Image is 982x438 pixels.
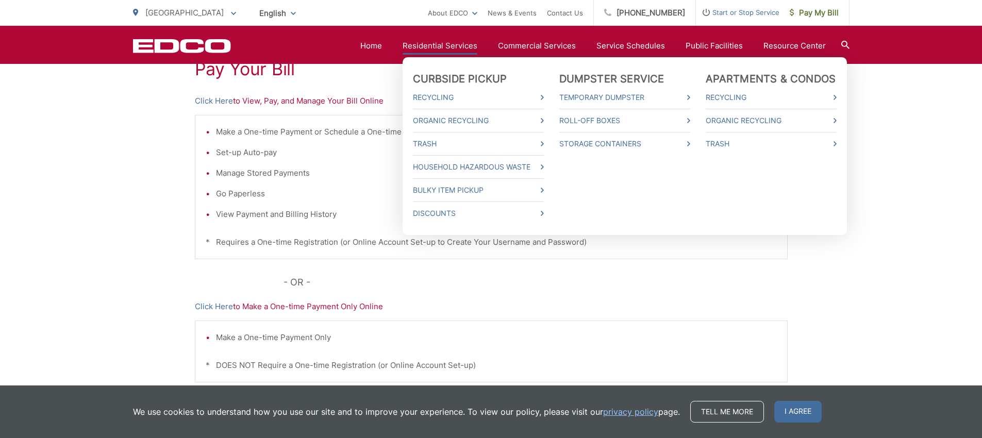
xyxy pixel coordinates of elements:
[195,59,788,79] h1: Pay Your Bill
[133,39,231,53] a: EDCD logo. Return to the homepage.
[547,7,583,19] a: Contact Us
[216,331,777,344] li: Make a One-time Payment Only
[133,406,680,418] p: We use cookies to understand how you use our site and to improve your experience. To view our pol...
[252,4,304,22] span: English
[413,114,544,127] a: Organic Recycling
[413,207,544,220] a: Discounts
[690,401,764,423] a: Tell me more
[195,300,233,313] a: Click Here
[195,95,788,107] p: to View, Pay, and Manage Your Bill Online
[706,138,837,150] a: Trash
[413,161,544,173] a: Household Hazardous Waste
[413,184,544,196] a: Bulky Item Pickup
[403,40,477,52] a: Residential Services
[216,146,777,159] li: Set-up Auto-pay
[206,236,777,248] p: * Requires a One-time Registration (or Online Account Set-up to Create Your Username and Password)
[195,300,788,313] p: to Make a One-time Payment Only Online
[216,167,777,179] li: Manage Stored Payments
[596,40,665,52] a: Service Schedules
[206,359,777,372] p: * DOES NOT Require a One-time Registration (or Online Account Set-up)
[216,188,777,200] li: Go Paperless
[360,40,382,52] a: Home
[559,73,664,85] a: Dumpster Service
[413,73,507,85] a: Curbside Pickup
[559,138,690,150] a: Storage Containers
[413,138,544,150] a: Trash
[706,91,837,104] a: Recycling
[284,275,788,290] p: - OR -
[145,8,224,18] span: [GEOGRAPHIC_DATA]
[686,40,743,52] a: Public Facilities
[706,114,837,127] a: Organic Recycling
[428,7,477,19] a: About EDCO
[488,7,537,19] a: News & Events
[559,114,690,127] a: Roll-Off Boxes
[790,7,839,19] span: Pay My Bill
[413,91,544,104] a: Recycling
[763,40,826,52] a: Resource Center
[498,40,576,52] a: Commercial Services
[774,401,822,423] span: I agree
[603,406,658,418] a: privacy policy
[216,208,777,221] li: View Payment and Billing History
[216,126,777,138] li: Make a One-time Payment or Schedule a One-time Payment
[706,73,836,85] a: Apartments & Condos
[559,91,690,104] a: Temporary Dumpster
[195,95,233,107] a: Click Here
